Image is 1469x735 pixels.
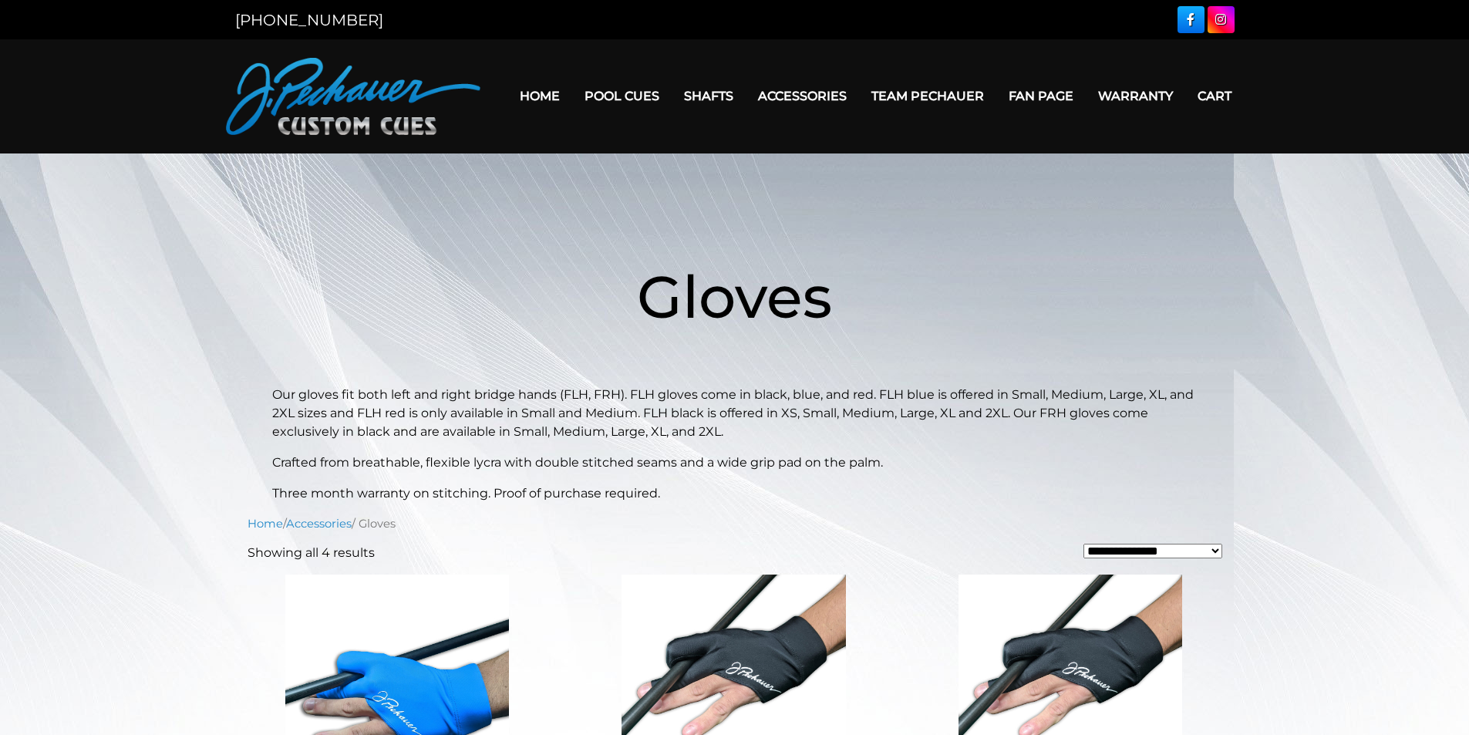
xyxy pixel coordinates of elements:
[507,76,572,116] a: Home
[637,261,832,332] span: Gloves
[272,386,1198,441] p: Our gloves fit both left and right bridge hands (FLH, FRH). FLH gloves come in black, blue, and r...
[248,544,375,562] p: Showing all 4 results
[272,453,1198,472] p: Crafted from breathable, flexible lycra with double stitched seams and a wide grip pad on the palm.
[746,76,859,116] a: Accessories
[286,517,352,531] a: Accessories
[248,515,1222,532] nav: Breadcrumb
[248,517,283,531] a: Home
[572,76,672,116] a: Pool Cues
[1086,76,1185,116] a: Warranty
[1185,76,1244,116] a: Cart
[226,58,480,135] img: Pechauer Custom Cues
[859,76,996,116] a: Team Pechauer
[272,484,1198,503] p: Three month warranty on stitching. Proof of purchase required.
[235,11,383,29] a: [PHONE_NUMBER]
[1083,544,1222,558] select: Shop order
[672,76,746,116] a: Shafts
[996,76,1086,116] a: Fan Page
